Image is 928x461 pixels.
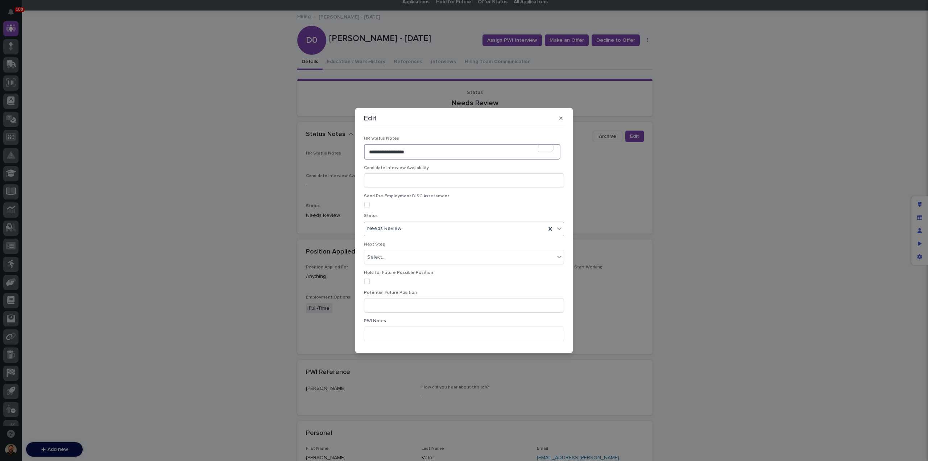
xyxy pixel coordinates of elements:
span: PWI Notes [364,319,386,323]
span: Hold for Future Possible Position [364,271,433,275]
div: 🔗 [45,117,51,123]
span: Candidate Interview Availability [364,166,429,170]
span: Next Step [364,242,385,247]
span: Needs Review [367,225,401,232]
div: We're available if you need us! [25,88,92,94]
textarea: To enrich screen reader interactions, please activate Accessibility in Grammarly extension settings [364,144,560,159]
span: HR Status Notes [364,136,399,141]
span: Onboarding Call [53,116,92,124]
span: Pylon [72,134,88,140]
button: Start new chat [123,83,132,91]
p: Edit [364,114,377,123]
a: 🔗Onboarding Call [42,114,95,127]
span: Send Pre-Employment DISC Assessment [364,194,449,198]
div: Start new chat [25,81,119,88]
p: How can we help? [7,40,132,52]
img: 1736555164131-43832dd5-751b-4058-ba23-39d91318e5a0 [7,81,20,94]
span: Help Docs [14,116,40,124]
span: Status [364,214,378,218]
a: Powered byPylon [51,134,88,140]
span: Potential Future Position [364,291,417,295]
img: Stacker [7,7,22,21]
p: Welcome 👋 [7,29,132,40]
div: 📖 [7,117,13,123]
div: Select... [367,254,385,261]
a: 📖Help Docs [4,114,42,127]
